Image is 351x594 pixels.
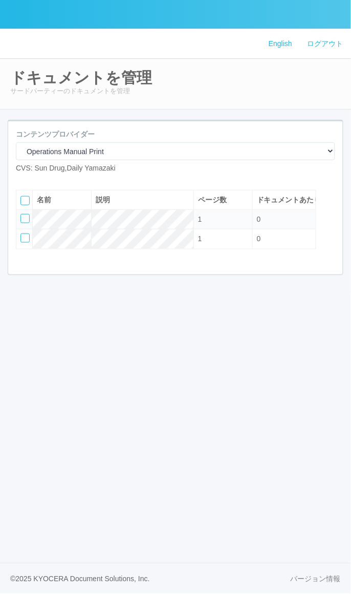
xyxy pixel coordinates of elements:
div: 名前 [37,195,87,205]
h2: ドキュメントを管理 [10,69,341,86]
div: ページ数 [198,195,248,205]
div: 最上部に移動 [322,187,338,208]
span: CVS: Sun Drug,Daily Yamazaki [16,164,116,172]
a: English [261,33,300,54]
label: コンテンツプロバイダー [16,129,95,140]
div: 上に移動 [322,208,338,228]
span: 1 [198,235,202,243]
div: 説明 [96,195,189,205]
span: © 2025 KYOCERA Document Solutions, Inc. [10,575,150,583]
a: ログアウト [300,33,351,54]
div: 最下部に移動 [322,249,338,269]
div: 下に移動 [322,228,338,249]
p: サードパーティーのドキュメントを管理 [10,86,341,96]
span: 0 [257,235,261,243]
span: 0 [257,215,261,223]
span: 1 [198,215,202,223]
a: バージョン情報 [291,574,341,585]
